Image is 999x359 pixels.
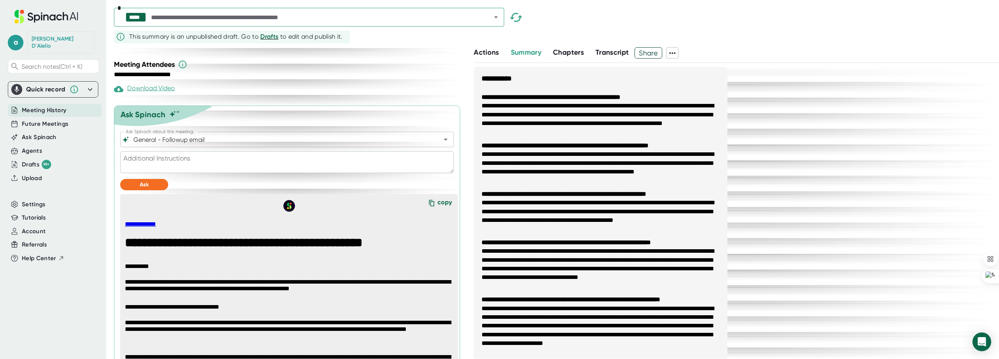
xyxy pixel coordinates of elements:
div: Meeting Attendees [114,60,464,69]
button: Meeting History [22,106,66,115]
div: Quick record [26,86,66,93]
span: Drafts [260,33,278,40]
button: Future Meetings [22,120,68,129]
div: This summary is an unpublished draft. Go to to edit and publish it. [129,32,343,41]
button: Tutorials [22,213,46,222]
button: Agents [22,146,42,155]
button: Open [440,134,451,145]
button: Summary [511,47,541,58]
button: Ask Spinach [22,133,57,142]
span: a [8,35,23,50]
input: What can we do to help? [132,134,428,145]
div: Ask Spinach [121,110,165,119]
span: Summary [511,48,541,57]
div: Drafts [22,160,51,169]
span: Search notes (Ctrl + K) [21,63,82,70]
button: Account [22,227,46,236]
button: Share [635,47,662,59]
span: Share [635,46,662,60]
span: Actions [474,48,499,57]
button: Help Center [22,254,64,263]
span: Transcript [595,48,629,57]
button: Settings [22,200,46,209]
div: 99+ [42,160,51,169]
span: Ask [140,181,149,188]
button: Drafts [260,32,278,41]
div: Quick record [11,82,95,97]
button: Chapters [553,47,584,58]
button: Referrals [22,240,47,249]
div: Download Video [114,84,175,94]
span: Help Center [22,254,56,263]
button: Open [491,12,501,23]
div: Open Intercom Messenger [972,332,991,351]
span: Chapters [553,48,584,57]
button: Ask [120,179,168,190]
button: Actions [474,47,499,58]
div: Antonio D'Alelio [32,36,90,49]
button: Transcript [595,47,629,58]
button: Upload [22,174,42,183]
div: copy [437,198,452,209]
button: Drafts 99+ [22,160,51,169]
